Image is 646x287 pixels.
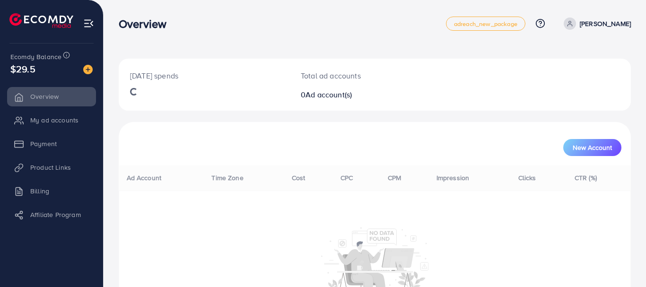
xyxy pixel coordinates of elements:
p: Total ad accounts [301,70,406,81]
span: New Account [573,144,612,151]
span: $29.5 [10,62,35,76]
a: adreach_new_package [446,17,525,31]
p: [DATE] spends [130,70,278,81]
h2: 0 [301,90,406,99]
img: logo [9,13,73,28]
span: adreach_new_package [454,21,517,27]
span: Ad account(s) [306,89,352,100]
h3: Overview [119,17,174,31]
img: image [83,65,93,74]
a: [PERSON_NAME] [560,17,631,30]
img: menu [83,18,94,29]
p: [PERSON_NAME] [580,18,631,29]
span: Ecomdy Balance [10,52,61,61]
button: New Account [563,139,621,156]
